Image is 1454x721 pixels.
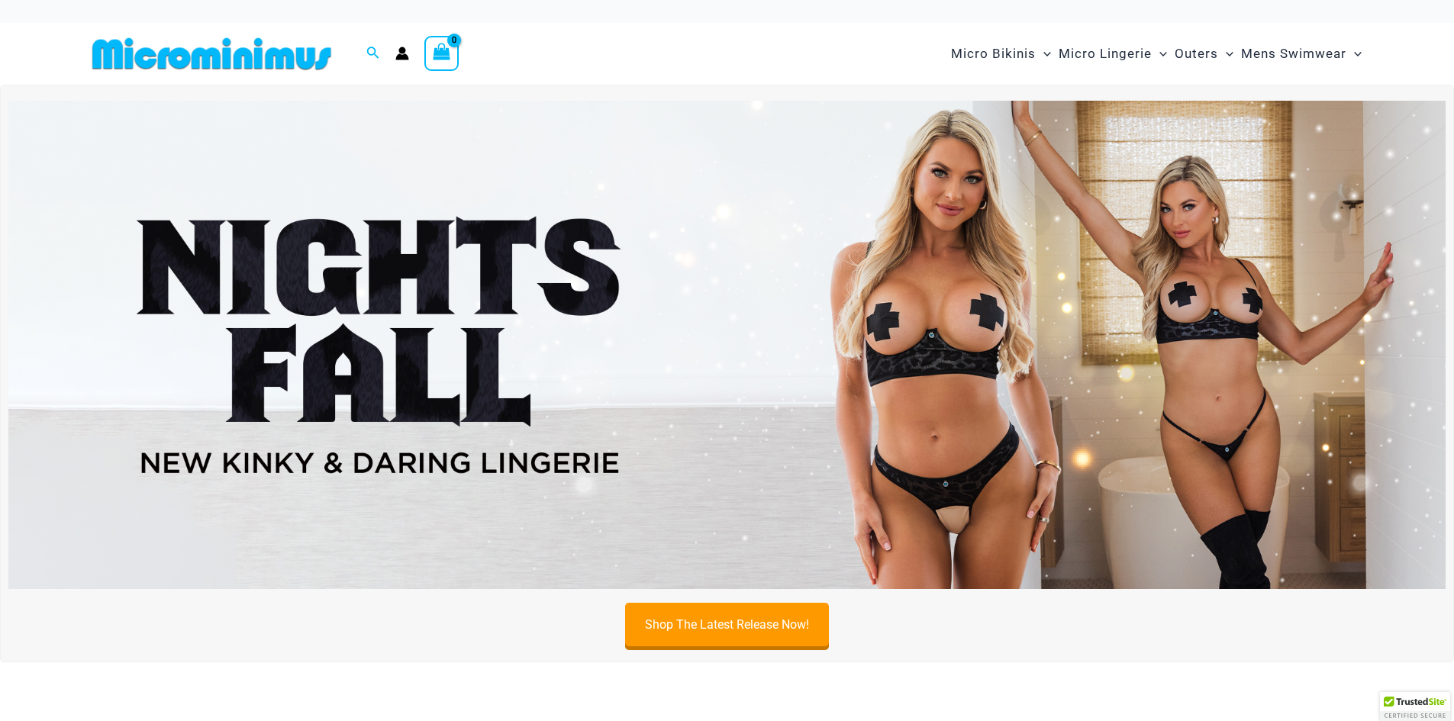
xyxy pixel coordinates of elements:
a: Micro LingerieMenu ToggleMenu Toggle [1055,31,1171,77]
span: Micro Bikinis [951,34,1036,73]
a: Micro BikinisMenu ToggleMenu Toggle [947,31,1055,77]
span: Menu Toggle [1346,34,1362,73]
img: Night's Fall Silver Leopard Pack [8,101,1446,589]
span: Menu Toggle [1152,34,1167,73]
img: MM SHOP LOGO FLAT [86,37,337,71]
span: Outers [1175,34,1218,73]
span: Menu Toggle [1218,34,1233,73]
span: Micro Lingerie [1059,34,1152,73]
a: Mens SwimwearMenu ToggleMenu Toggle [1237,31,1365,77]
div: TrustedSite Certified [1380,692,1450,721]
a: Shop The Latest Release Now! [625,603,829,646]
a: Account icon link [395,47,409,60]
span: Menu Toggle [1036,34,1051,73]
a: OutersMenu ToggleMenu Toggle [1171,31,1237,77]
a: View Shopping Cart, empty [424,36,459,71]
nav: Site Navigation [945,28,1369,79]
a: Search icon link [366,44,380,63]
span: Mens Swimwear [1241,34,1346,73]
